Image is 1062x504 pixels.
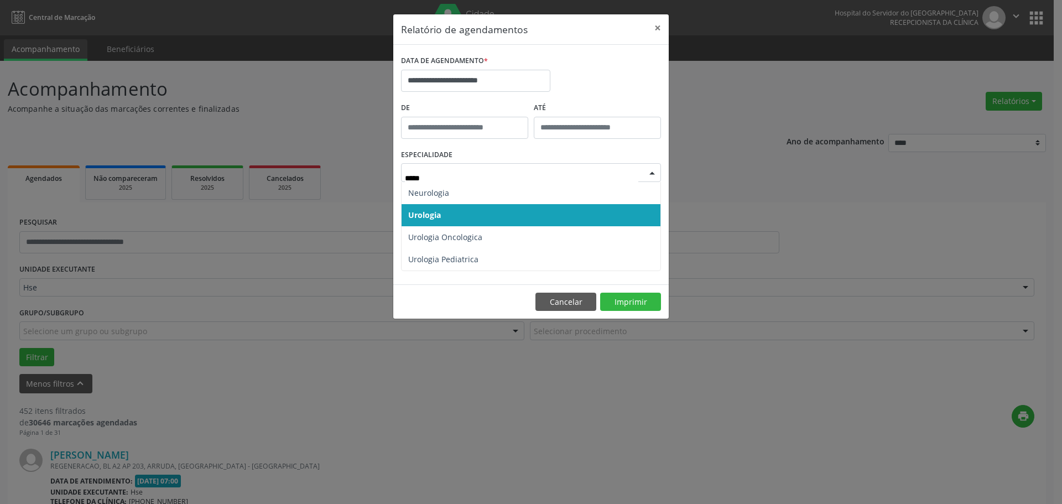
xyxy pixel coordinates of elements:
[535,293,596,311] button: Cancelar
[401,147,452,164] label: ESPECIALIDADE
[408,232,482,242] span: Urologia Oncologica
[408,210,441,220] span: Urologia
[647,14,669,41] button: Close
[600,293,661,311] button: Imprimir
[408,254,478,264] span: Urologia Pediatrica
[534,100,661,117] label: ATÉ
[408,188,449,198] span: Neurologia
[401,100,528,117] label: De
[401,22,528,37] h5: Relatório de agendamentos
[401,53,488,70] label: DATA DE AGENDAMENTO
